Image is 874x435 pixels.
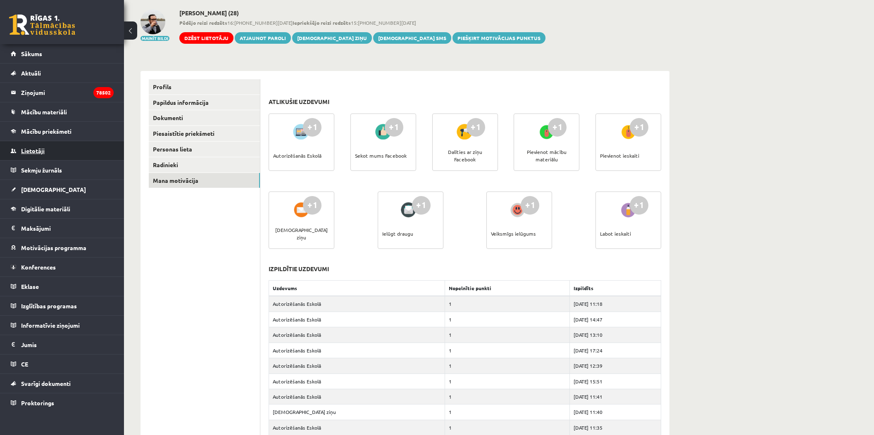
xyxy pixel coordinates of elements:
[11,180,114,199] a: [DEMOGRAPHIC_DATA]
[21,50,42,57] span: Sākums
[467,118,485,137] div: +1
[149,79,260,95] a: Profils
[11,219,114,238] a: Maksājumi
[11,316,114,335] a: Informatīvie ziņojumi
[21,399,54,407] span: Proktorings
[445,312,570,327] td: 1
[269,358,445,374] td: Autorizēšanās Eskolā
[21,83,114,102] legend: Ziņojumi
[21,380,71,387] span: Svarīgi dokumenti
[269,113,334,171] a: +1 Autorizēšanās Eskolā
[9,14,75,35] a: Rīgas 1. Tālmācības vidusskola
[21,263,56,271] span: Konferences
[21,219,114,238] legend: Maksājumi
[179,19,227,26] b: Pēdējo reizi redzēts
[11,64,114,83] a: Aktuāli
[269,343,445,358] td: Autorizēšanās Eskolā
[570,420,661,435] td: [DATE] 11:35
[570,358,661,374] td: [DATE] 12:39
[445,420,570,435] td: 1
[11,258,114,277] a: Konferences
[445,296,570,312] td: 1
[355,141,407,170] div: Sekot mums Facebook
[11,141,114,160] a: Lietotāji
[149,95,260,110] a: Papildus informācija
[11,83,114,102] a: Ziņojumi78502
[303,118,321,137] div: +1
[269,265,329,272] h3: Izpildītie uzdevumi
[149,126,260,141] a: Piesaistītie priekšmeti
[269,327,445,343] td: Autorizēšanās Eskolā
[21,341,37,348] span: Jumis
[570,404,661,420] td: [DATE] 11:40
[382,219,413,248] div: Ielūgt draugu
[570,281,661,296] th: Izpildīts
[235,32,291,44] a: Atjaunot paroli
[273,219,330,248] div: [DEMOGRAPHIC_DATA] ziņu
[570,312,661,327] td: [DATE] 14:47
[373,32,451,44] a: [DEMOGRAPHIC_DATA] SMS
[445,358,570,374] td: 1
[491,219,536,248] div: Veiksmīgs ielūgums
[11,102,114,121] a: Mācību materiāli
[21,283,39,290] span: Eklase
[11,161,114,180] a: Sekmju žurnāls
[269,420,445,435] td: Autorizēšanās Eskolā
[445,374,570,389] td: 1
[570,374,661,389] td: [DATE] 15:51
[21,244,86,251] span: Motivācijas programma
[292,32,372,44] a: [DEMOGRAPHIC_DATA] ziņu
[11,238,114,257] a: Motivācijas programma
[570,343,661,358] td: [DATE] 17:24
[445,343,570,358] td: 1
[11,122,114,141] a: Mācību priekšmeti
[452,32,545,44] a: Piešķirt motivācijas punktus
[445,389,570,404] td: 1
[21,302,77,310] span: Izglītības programas
[21,147,45,154] span: Lietotāji
[21,69,41,77] span: Aktuāli
[269,374,445,389] td: Autorizēšanās Eskolā
[570,296,661,312] td: [DATE] 11:18
[269,404,445,420] td: [DEMOGRAPHIC_DATA] ziņu
[445,327,570,343] td: 1
[21,166,62,174] span: Sekmju žurnāls
[149,173,260,188] a: Mana motivācija
[570,389,661,404] td: [DATE] 11:41
[269,389,445,404] td: Autorizēšanās Eskolā
[269,312,445,327] td: Autorizēšanās Eskolā
[21,108,67,116] span: Mācību materiāli
[21,360,28,368] span: CE
[21,205,70,213] span: Digitālie materiāli
[149,142,260,157] a: Personas lieta
[630,118,648,137] div: +1
[179,32,233,44] a: Dzēst lietotāju
[269,98,329,105] h3: Atlikušie uzdevumi
[269,296,445,312] td: Autorizēšanās Eskolā
[630,196,648,215] div: +1
[412,196,431,215] div: +1
[269,281,445,296] th: Uzdevums
[445,281,570,296] th: Nopelnītie punkti
[445,404,570,420] td: 1
[21,128,71,135] span: Mācību priekšmeti
[11,393,114,412] a: Proktorings
[179,19,545,26] span: 16:[PHONE_NUMBER][DATE] 15:[PHONE_NUMBER][DATE]
[600,219,631,248] div: Labot ieskaiti
[548,118,567,137] div: +1
[303,196,321,215] div: +1
[385,118,403,137] div: +1
[11,277,114,296] a: Eklase
[21,186,86,193] span: [DEMOGRAPHIC_DATA]
[437,141,493,170] div: Dalīties ar ziņu Facebook
[518,141,575,170] div: Pievienot mācību materiālu
[293,19,351,26] b: Iepriekšējo reizi redzēts
[11,355,114,374] a: CE
[570,327,661,343] td: [DATE] 13:10
[11,374,114,393] a: Svarīgi dokumenti
[141,9,165,34] img: Indars Kraģis
[273,141,321,170] div: Autorizēšanās Eskolā
[11,335,114,354] a: Jumis
[149,110,260,125] a: Dokumenti
[11,199,114,218] a: Digitālie materiāli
